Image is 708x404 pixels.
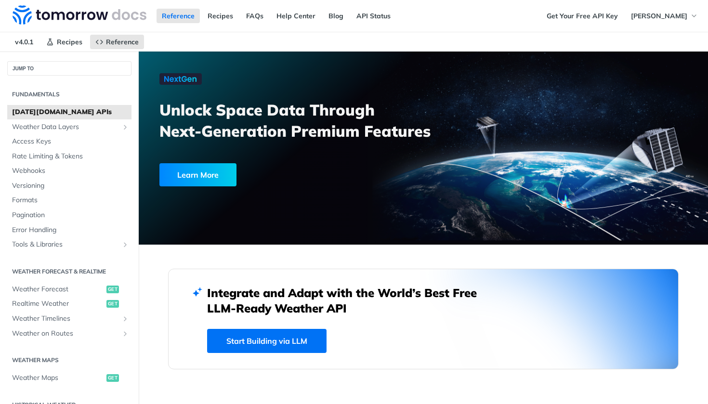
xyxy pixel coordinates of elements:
[7,179,131,193] a: Versioning
[7,164,131,178] a: Webhooks
[7,208,131,222] a: Pagination
[159,163,236,186] div: Learn More
[351,9,396,23] a: API Status
[12,314,119,324] span: Weather Timelines
[41,35,88,49] a: Recipes
[106,38,139,46] span: Reference
[106,300,119,308] span: get
[202,9,238,23] a: Recipes
[12,329,119,339] span: Weather on Routes
[12,225,129,235] span: Error Handling
[12,181,129,191] span: Versioning
[7,223,131,237] a: Error Handling
[12,166,129,176] span: Webhooks
[159,73,202,85] img: NextGen
[12,299,104,309] span: Realtime Weather
[12,240,119,249] span: Tools & Libraries
[7,312,131,326] a: Weather TimelinesShow subpages for Weather Timelines
[159,99,434,142] h3: Unlock Space Data Through Next-Generation Premium Features
[271,9,321,23] a: Help Center
[12,285,104,294] span: Weather Forecast
[7,61,131,76] button: JUMP TO
[7,356,131,365] h2: Weather Maps
[12,373,104,383] span: Weather Maps
[12,137,129,146] span: Access Keys
[121,315,129,323] button: Show subpages for Weather Timelines
[541,9,623,23] a: Get Your Free API Key
[10,35,39,49] span: v4.0.1
[157,9,200,23] a: Reference
[7,134,131,149] a: Access Keys
[106,286,119,293] span: get
[12,152,129,161] span: Rate Limiting & Tokens
[13,5,146,25] img: Tomorrow.io Weather API Docs
[159,163,379,186] a: Learn More
[241,9,269,23] a: FAQs
[7,149,131,164] a: Rate Limiting & Tokens
[12,210,129,220] span: Pagination
[7,282,131,297] a: Weather Forecastget
[631,12,687,20] span: [PERSON_NAME]
[626,9,703,23] button: [PERSON_NAME]
[121,241,129,248] button: Show subpages for Tools & Libraries
[7,105,131,119] a: [DATE][DOMAIN_NAME] APIs
[12,195,129,205] span: Formats
[121,123,129,131] button: Show subpages for Weather Data Layers
[12,122,119,132] span: Weather Data Layers
[106,374,119,382] span: get
[7,90,131,99] h2: Fundamentals
[7,297,131,311] a: Realtime Weatherget
[323,9,349,23] a: Blog
[7,371,131,385] a: Weather Mapsget
[121,330,129,338] button: Show subpages for Weather on Routes
[7,193,131,208] a: Formats
[207,329,327,353] a: Start Building via LLM
[90,35,144,49] a: Reference
[7,237,131,252] a: Tools & LibrariesShow subpages for Tools & Libraries
[57,38,82,46] span: Recipes
[7,326,131,341] a: Weather on RoutesShow subpages for Weather on Routes
[12,107,129,117] span: [DATE][DOMAIN_NAME] APIs
[7,120,131,134] a: Weather Data LayersShow subpages for Weather Data Layers
[7,267,131,276] h2: Weather Forecast & realtime
[207,285,491,316] h2: Integrate and Adapt with the World’s Best Free LLM-Ready Weather API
